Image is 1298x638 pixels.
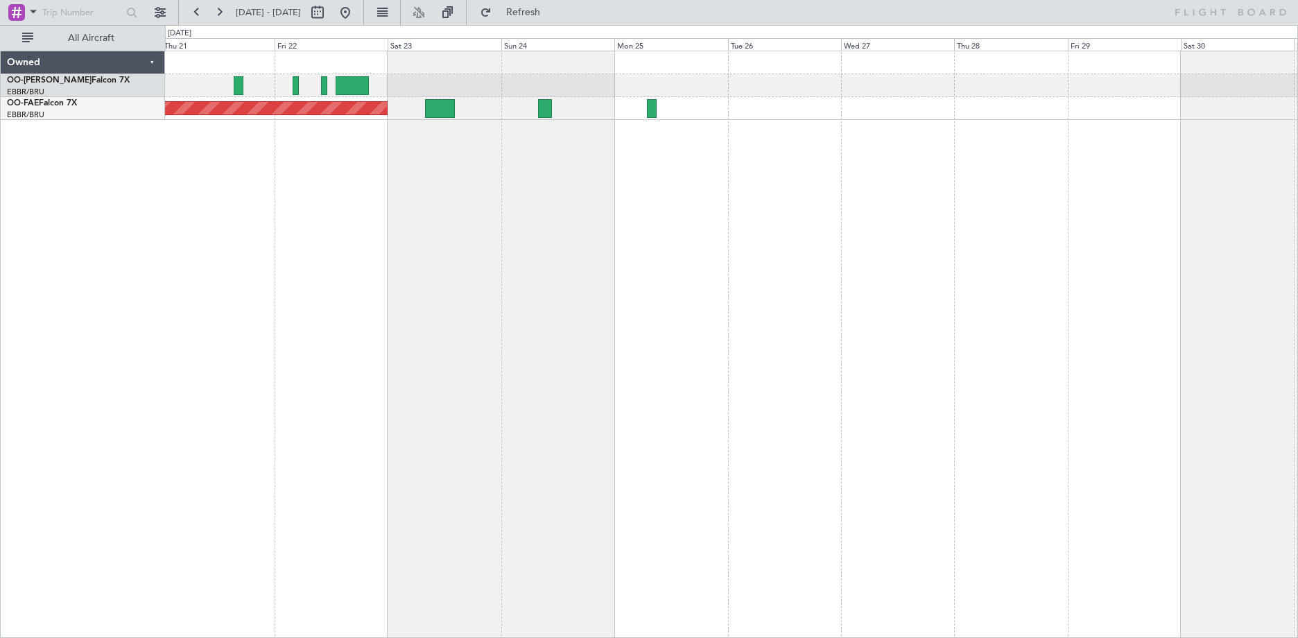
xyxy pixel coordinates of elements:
a: OO-[PERSON_NAME]Falcon 7X [7,76,130,85]
a: EBBR/BRU [7,110,44,120]
div: Wed 27 [841,38,954,51]
span: All Aircraft [36,33,146,43]
div: Mon 25 [614,38,727,51]
div: Sun 24 [501,38,614,51]
span: Refresh [494,8,553,17]
div: Tue 26 [728,38,841,51]
span: [DATE] - [DATE] [236,6,301,19]
div: Thu 28 [954,38,1067,51]
div: Thu 21 [162,38,275,51]
div: Fri 29 [1068,38,1181,51]
span: OO-[PERSON_NAME] [7,76,92,85]
div: [DATE] [168,28,191,40]
span: OO-FAE [7,99,39,107]
a: EBBR/BRU [7,87,44,97]
input: Trip Number [42,2,122,23]
div: Sat 30 [1181,38,1294,51]
div: Fri 22 [275,38,388,51]
div: Sat 23 [388,38,501,51]
a: OO-FAEFalcon 7X [7,99,77,107]
button: Refresh [474,1,557,24]
button: All Aircraft [15,27,150,49]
